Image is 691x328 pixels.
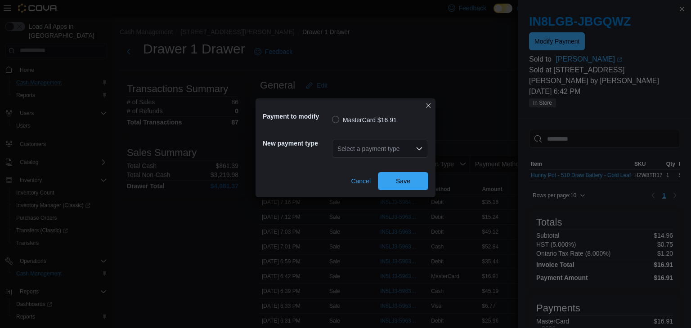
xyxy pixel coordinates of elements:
[263,107,330,125] h5: Payment to modify
[378,172,428,190] button: Save
[337,143,338,154] input: Accessible screen reader label
[416,145,423,152] button: Open list of options
[347,172,374,190] button: Cancel
[351,177,371,186] span: Cancel
[423,100,434,111] button: Closes this modal window
[263,134,330,152] h5: New payment type
[332,115,397,125] label: MasterCard $16.91
[396,177,410,186] span: Save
